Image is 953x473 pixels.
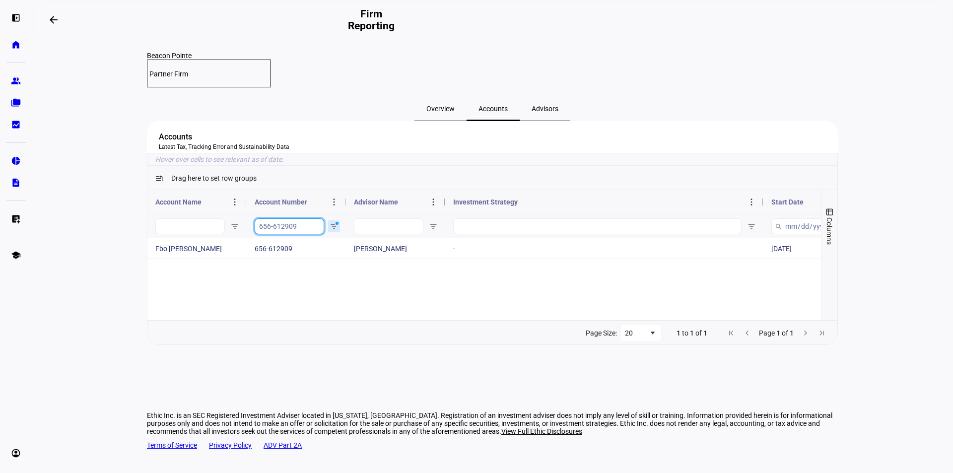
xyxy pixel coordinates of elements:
div: Fbo [PERSON_NAME] [147,238,247,259]
span: Page [759,329,775,337]
button: Open Filter Menu [330,222,338,230]
eth-mat-symbol: description [11,178,21,188]
input: Account Number Filter Input [255,218,324,234]
div: Page Size [621,325,661,341]
input: Advisor Name Filter Input [354,218,423,234]
h2: Firm Reporting [343,8,400,32]
span: of [782,329,788,337]
div: Ethic Inc. is an SEC Registered Investment Adviser located in [US_STATE], [GEOGRAPHIC_DATA]. Regi... [147,411,838,435]
span: of [695,329,702,337]
a: Privacy Policy [209,441,252,449]
a: description [6,173,26,193]
span: Accounts [478,105,508,112]
button: Open Filter Menu [429,222,437,230]
eth-mat-symbol: pie_chart [11,156,21,166]
a: ADV Part 2A [264,441,302,449]
a: bid_landscape [6,115,26,135]
eth-mat-symbol: left_panel_open [11,13,21,23]
div: 20 [625,329,649,337]
div: Last Page [817,329,825,337]
input: Investment Strategy Filter Input [453,218,742,234]
eth-mat-symbol: folder_copy [11,98,21,108]
div: Previous Page [743,329,751,337]
span: View Full Ethic Disclosures [501,427,582,435]
div: Accounts [159,131,826,143]
div: [DATE] [763,238,863,259]
span: 1 [703,329,707,337]
span: Drag here to set row groups [171,174,257,182]
span: 1 [677,329,681,337]
div: First Page [727,329,735,337]
mat-icon: arrow_backwards [48,14,60,26]
span: Investment Strategy [453,198,518,206]
eth-mat-symbol: home [11,40,21,50]
span: 1 [776,329,780,337]
span: Account Name [155,198,202,206]
eth-mat-symbol: bid_landscape [11,120,21,130]
span: Account Number [255,198,307,206]
div: Next Page [802,329,810,337]
div: 656-612909 [247,238,346,259]
div: Row Groups [171,174,257,182]
a: home [6,35,26,55]
span: Overview [426,105,455,112]
a: Terms of Service [147,441,197,449]
div: Page Size: [586,329,617,337]
button: Open Filter Menu [748,222,755,230]
span: Start Date [771,198,804,206]
button: Open Filter Menu [231,222,239,230]
input: Start Date Filter Input [771,218,841,234]
a: folder_copy [6,93,26,113]
eth-mat-symbol: school [11,250,21,260]
span: to [682,329,688,337]
a: group [6,71,26,91]
div: Latest Tax, Tracking Error and Sustainability Data [159,143,826,151]
eth-mat-symbol: group [11,76,21,86]
span: 1 [790,329,794,337]
div: [PERSON_NAME] [346,238,445,259]
span: 1 [690,329,694,337]
input: Account Name Filter Input [155,218,225,234]
span: Advisor Name [354,198,398,206]
mat-label: Partner Firm [149,70,188,78]
span: Columns [825,217,833,245]
ethic-grid-insight-help-text: Hover over cells to see relevant as of date. [147,153,838,166]
a: pie_chart [6,151,26,171]
div: - [445,238,763,259]
eth-mat-symbol: list_alt_add [11,214,21,224]
eth-mat-symbol: account_circle [11,448,21,458]
div: Beacon Pointe [147,52,838,60]
span: Advisors [532,105,558,112]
